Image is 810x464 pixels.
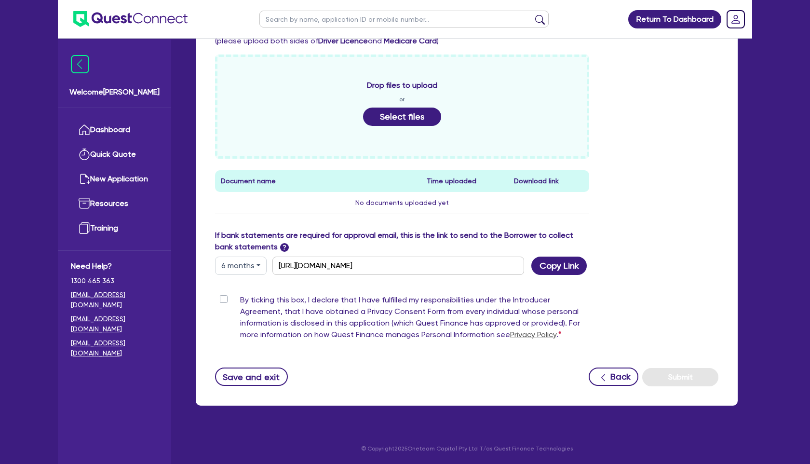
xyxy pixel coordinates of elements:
[589,368,638,386] button: Back
[71,260,158,272] span: Need Help?
[79,198,90,209] img: resources
[71,142,158,167] a: Quick Quote
[399,95,405,104] span: or
[259,11,549,27] input: Search by name, application ID or mobile number...
[642,368,718,386] button: Submit
[79,173,90,185] img: new-application
[215,192,589,214] td: No documents uploaded yet
[215,230,589,253] label: If bank statements are required for approval email, this is the link to send to the Borrower to c...
[71,167,158,191] a: New Application
[189,444,744,453] p: © Copyright 2025 Oneteam Capital Pty Ltd T/as Quest Finance Technologies
[215,257,267,275] button: Dropdown toggle
[215,368,288,386] button: Save and exit
[71,338,158,358] a: [EMAIL_ADDRESS][DOMAIN_NAME]
[510,330,556,339] a: Privacy Policy
[318,36,368,45] b: Driver Licence
[531,257,587,275] button: Copy Link
[384,36,437,45] b: Medicare Card
[280,243,289,252] span: ?
[71,314,158,334] a: [EMAIL_ADDRESS][DOMAIN_NAME]
[79,149,90,160] img: quick-quote
[71,290,158,310] a: [EMAIL_ADDRESS][DOMAIN_NAME]
[215,36,439,45] span: (please upload both sides of and )
[71,55,89,73] img: icon-menu-close
[71,276,158,286] span: 1300 465 363
[723,7,748,32] a: Dropdown toggle
[367,80,437,91] span: Drop files to upload
[79,222,90,234] img: training
[215,170,421,192] th: Document name
[73,11,188,27] img: quest-connect-logo-blue
[69,86,160,98] span: Welcome [PERSON_NAME]
[71,118,158,142] a: Dashboard
[71,191,158,216] a: Resources
[363,108,441,126] button: Select files
[240,294,589,344] label: By ticking this box, I declare that I have fulfilled my responsibilities under the Introducer Agr...
[421,170,509,192] th: Time uploaded
[628,10,721,28] a: Return To Dashboard
[71,216,158,241] a: Training
[508,170,589,192] th: Download link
